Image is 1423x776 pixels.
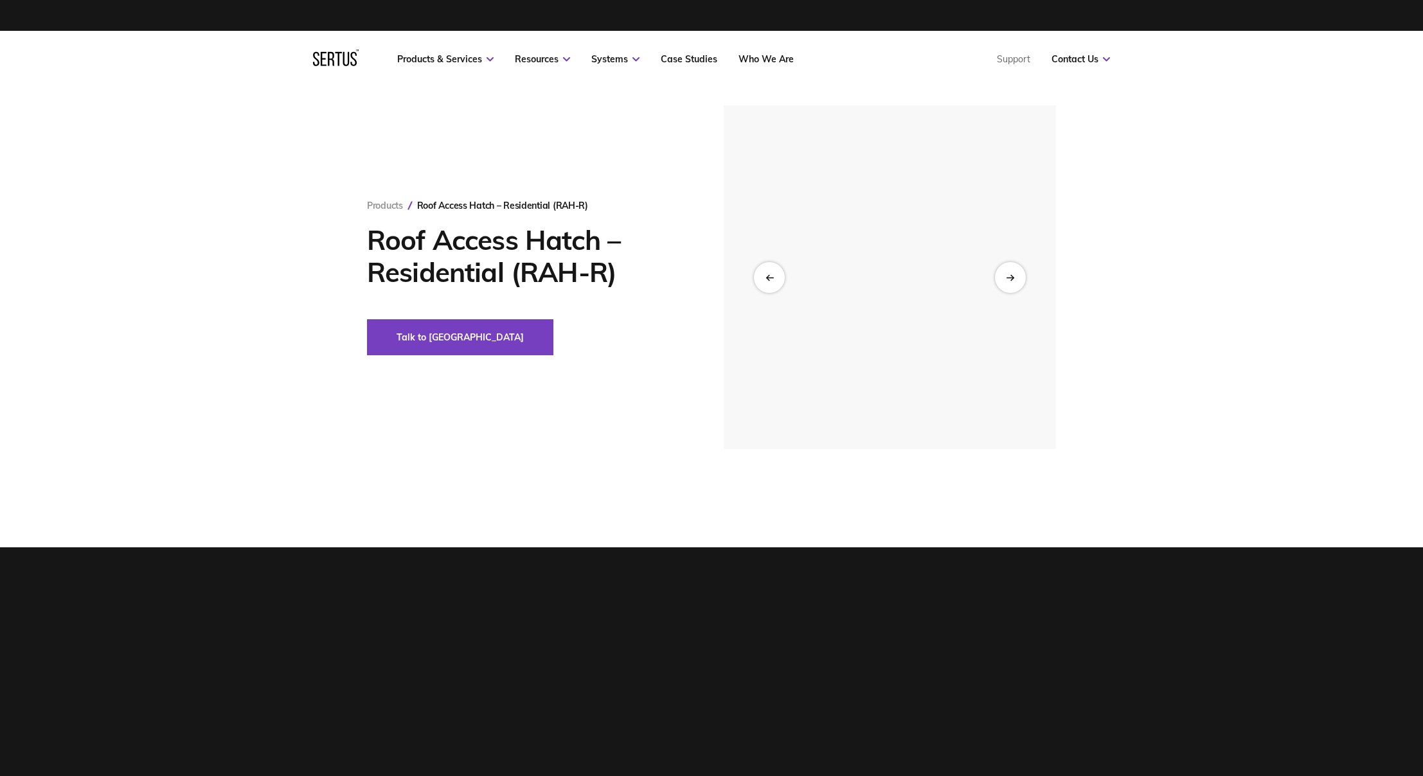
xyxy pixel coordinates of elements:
[591,53,640,65] a: Systems
[397,53,494,65] a: Products & Services
[367,224,685,288] h1: Roof Access Hatch – Residential (RAH-R)
[1052,53,1110,65] a: Contact Us
[661,53,717,65] a: Case Studies
[997,53,1030,65] a: Support
[515,53,570,65] a: Resources
[367,319,553,355] button: Talk to [GEOGRAPHIC_DATA]
[738,53,794,65] a: Who We Are
[367,200,403,211] a: Products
